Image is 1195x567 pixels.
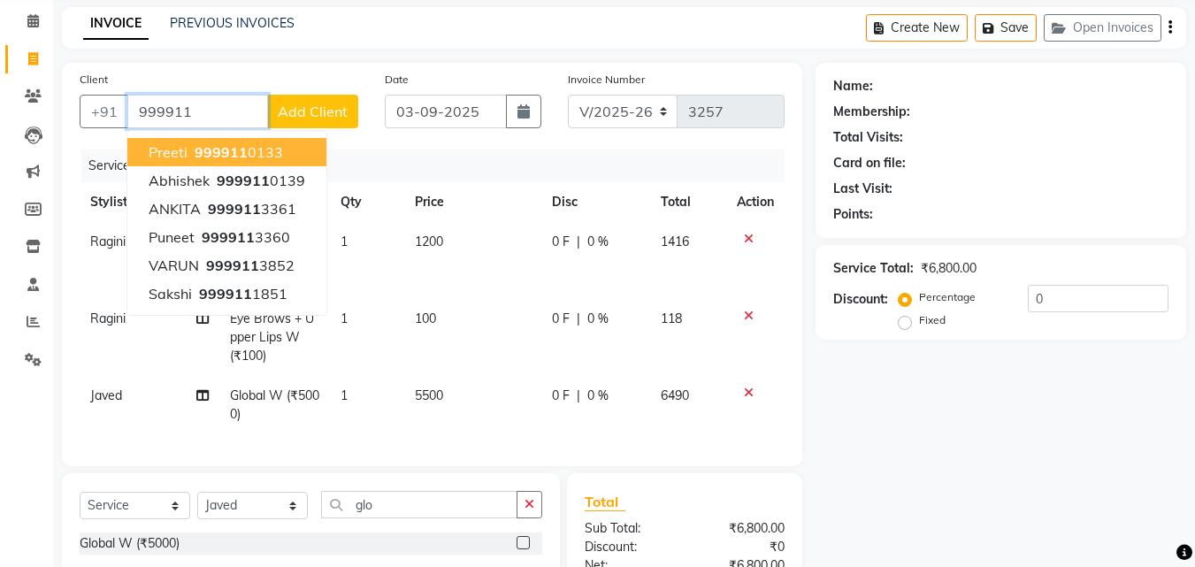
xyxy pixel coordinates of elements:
[975,14,1037,42] button: Save
[415,310,436,326] span: 100
[90,234,126,249] span: Ragini
[685,538,798,556] div: ₹0
[661,310,682,326] span: 118
[341,387,348,403] span: 1
[685,519,798,538] div: ₹6,800.00
[587,387,609,405] span: 0 %
[833,205,873,224] div: Points:
[585,493,625,511] span: Total
[80,182,219,222] th: Stylist
[833,128,903,147] div: Total Visits:
[213,172,305,189] ngb-highlight: 0139
[206,257,259,274] span: 999911
[577,310,580,328] span: |
[90,387,122,403] span: Javed
[833,180,892,198] div: Last Visit:
[415,234,443,249] span: 1200
[921,259,977,278] div: ₹6,800.00
[90,310,126,326] span: Ragini
[149,143,188,161] span: preeti
[202,228,255,246] span: 999911
[552,387,570,405] span: 0 F
[833,103,910,121] div: Membership:
[170,15,295,31] a: PREVIOUS INVOICES
[587,233,609,251] span: 0 %
[217,172,270,189] span: 999911
[571,538,685,556] div: Discount:
[230,387,319,422] span: Global W (₹5000)
[661,234,689,249] span: 1416
[198,228,290,246] ngb-highlight: 3360
[833,77,873,96] div: Name:
[726,182,785,222] th: Action
[195,143,248,161] span: 999911
[833,154,906,172] div: Card on file:
[341,234,348,249] span: 1
[385,72,409,88] label: Date
[577,233,580,251] span: |
[552,233,570,251] span: 0 F
[81,149,798,182] div: Services
[149,172,210,189] span: Abhishek
[149,200,201,218] span: ANKITA
[80,72,108,88] label: Client
[204,200,296,218] ngb-highlight: 3361
[866,14,968,42] button: Create New
[149,257,199,274] span: VARUN
[919,312,946,328] label: Fixed
[404,182,541,222] th: Price
[650,182,727,222] th: Total
[577,387,580,405] span: |
[661,387,689,403] span: 6490
[80,534,180,553] div: Global W (₹5000)
[552,310,570,328] span: 0 F
[267,95,358,128] button: Add Client
[833,290,888,309] div: Discount:
[919,289,976,305] label: Percentage
[127,95,268,128] input: Search by Name/Mobile/Email/Code
[568,72,645,88] label: Invoice Number
[341,310,348,326] span: 1
[203,257,295,274] ngb-highlight: 3852
[571,519,685,538] div: Sub Total:
[415,387,443,403] span: 5500
[149,285,192,303] span: Sakshi
[541,182,650,222] th: Disc
[191,143,283,161] ngb-highlight: 0133
[199,285,252,303] span: 999911
[833,259,914,278] div: Service Total:
[278,103,348,120] span: Add Client
[1044,14,1161,42] button: Open Invoices
[330,182,404,222] th: Qty
[83,8,149,40] a: INVOICE
[208,200,261,218] span: 999911
[587,310,609,328] span: 0 %
[149,228,195,246] span: puneet
[80,95,129,128] button: +91
[321,491,517,518] input: Search or Scan
[230,310,314,364] span: Eye Brows + Upper Lips W (₹100)
[195,285,287,303] ngb-highlight: 1851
